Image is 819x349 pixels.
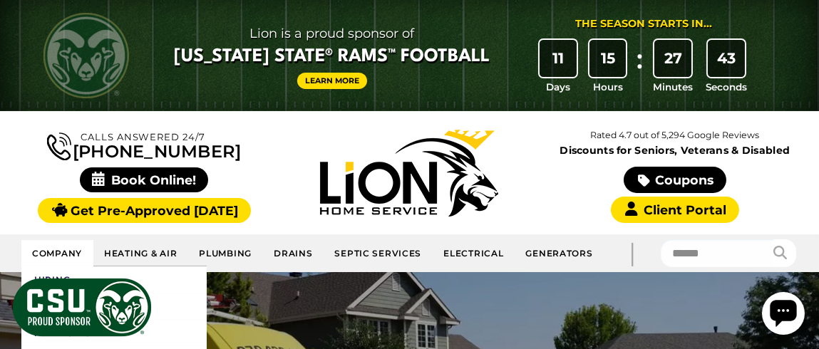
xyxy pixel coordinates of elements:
a: Coupons [624,167,726,193]
div: : [632,40,647,95]
a: Electrical [433,240,515,266]
span: Discounts for Seniors, Veterans & Disabled [545,145,805,155]
a: Hiring [21,266,207,293]
span: Seconds [706,80,747,94]
img: CSU Sponsor Badge [11,276,153,338]
div: | [604,234,661,272]
span: Hours [593,80,623,94]
a: Septic Services [324,240,433,266]
a: Get Pre-Approved [DATE] [38,198,251,223]
div: Open chat widget [6,6,48,48]
a: Plumbing [188,240,263,266]
img: Lion Home Service [320,130,498,217]
a: Drains [263,240,324,266]
a: [PHONE_NUMBER] [47,130,241,160]
a: Generators [515,240,603,266]
a: Client Portal [611,197,739,223]
div: 11 [540,40,577,77]
img: CSU Rams logo [43,13,129,98]
a: Heating & Air [93,240,188,266]
div: 27 [654,40,691,77]
span: Lion is a proud sponsor of [174,22,490,45]
div: The Season Starts in... [575,16,712,32]
span: Minutes [653,80,693,94]
div: 43 [708,40,745,77]
a: Company [21,240,93,266]
span: Book Online! [80,167,209,192]
span: Days [546,80,570,94]
a: Learn More [297,73,367,89]
span: [US_STATE] State® Rams™ Football [174,45,490,69]
div: 15 [589,40,627,77]
p: Rated 4.7 out of 5,294 Google Reviews [542,127,808,143]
